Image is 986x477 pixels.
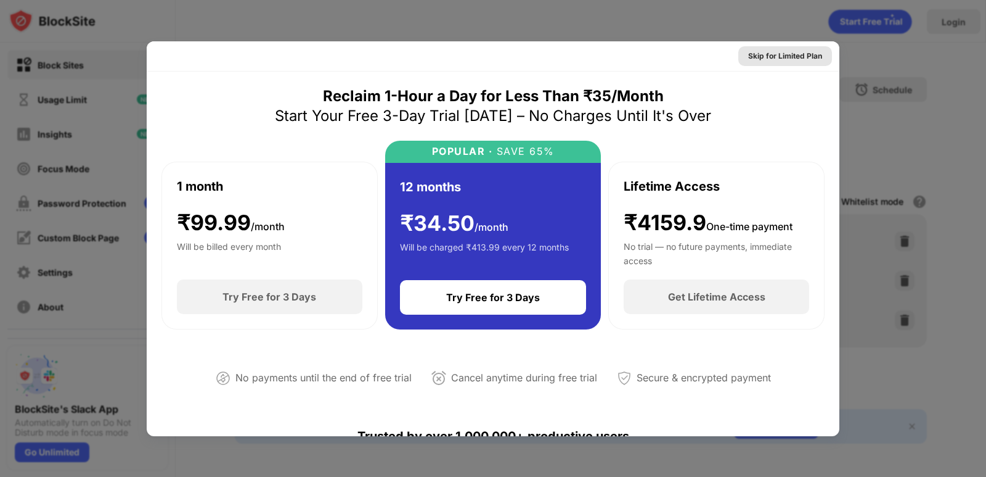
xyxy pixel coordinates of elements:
div: ₹ 99.99 [177,210,285,236]
div: Will be billed every month [177,240,281,265]
div: Try Free for 3 Days [222,291,316,303]
img: secured-payment [617,371,632,386]
div: ₹4159.9 [624,210,792,236]
div: 12 months [400,178,461,196]
div: Trusted by over 1,000,000+ productive users [161,407,825,466]
div: Cancel anytime during free trial [451,369,597,387]
div: Secure & encrypted payment [637,369,771,387]
div: No trial — no future payments, immediate access [624,240,809,265]
div: SAVE 65% [492,146,555,157]
div: Reclaim 1-Hour a Day for Less Than ₹35/Month [323,86,664,106]
div: Will be charged ₹413.99 every 12 months [400,241,569,265]
div: Get Lifetime Access [668,291,765,303]
span: /month [475,221,508,233]
div: Skip for Limited Plan [748,50,822,62]
div: Lifetime Access [624,177,720,196]
div: POPULAR · [432,146,493,157]
div: ₹ 34.50 [400,211,508,236]
img: cancel-anytime [431,371,446,386]
span: /month [251,220,285,233]
div: 1 month [177,177,223,196]
div: No payments until the end of free trial [235,369,412,387]
div: Start Your Free 3-Day Trial [DATE] – No Charges Until It's Over [275,106,711,126]
span: One-time payment [706,220,792,233]
img: not-paying [216,371,230,386]
div: Try Free for 3 Days [446,291,540,304]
